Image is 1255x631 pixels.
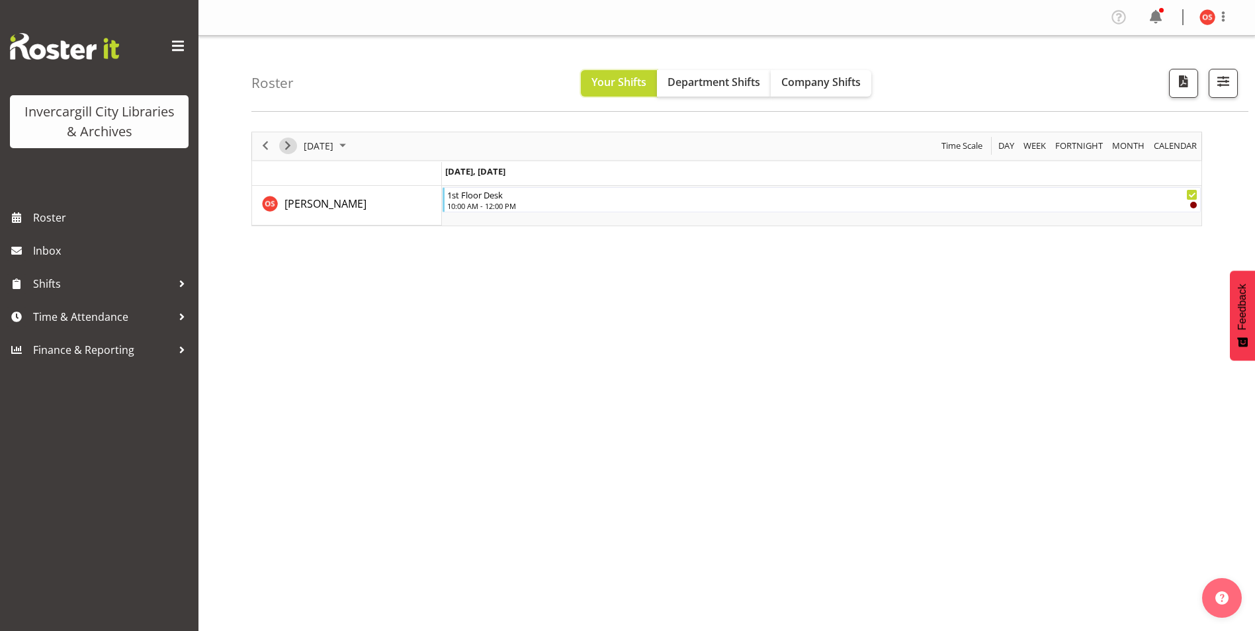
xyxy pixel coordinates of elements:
button: Department Shifts [657,70,771,97]
button: Filter Shifts [1209,69,1238,98]
button: September 2025 [302,138,352,154]
div: Olivia Stanley"s event - 1st Floor Desk Begin From Saturday, September 27, 2025 at 10:00:00 AM GM... [443,187,1201,212]
button: Company Shifts [771,70,871,97]
img: help-xxl-2.png [1215,591,1229,605]
button: Fortnight [1053,138,1105,154]
div: 10:00 AM - 12:00 PM [447,200,1197,211]
span: Company Shifts [781,75,861,89]
span: Time Scale [940,138,984,154]
button: Previous [257,138,275,154]
button: Timeline Day [996,138,1017,154]
span: Feedback [1236,284,1248,330]
span: Shifts [33,274,172,294]
button: Next [279,138,297,154]
span: Roster [33,208,192,228]
span: [PERSON_NAME] [284,196,367,211]
span: Fortnight [1054,138,1104,154]
button: Timeline Week [1021,138,1049,154]
div: Timeline Day of September 27, 2025 [251,132,1202,226]
td: Olivia Stanley resource [252,186,442,226]
span: [DATE] [302,138,335,154]
span: Week [1022,138,1047,154]
div: Invercargill City Libraries & Archives [23,102,175,142]
span: Inbox [33,241,192,261]
div: 1st Floor Desk [447,188,1197,201]
a: [PERSON_NAME] [284,196,367,212]
span: [DATE], [DATE] [445,165,505,177]
div: September 27, 2025 [299,132,354,160]
button: Month [1152,138,1199,154]
button: Time Scale [939,138,985,154]
div: previous period [254,132,277,160]
div: next period [277,132,299,160]
table: Timeline Day of September 27, 2025 [442,186,1201,226]
span: Day [997,138,1016,154]
button: Timeline Month [1110,138,1147,154]
span: Month [1111,138,1146,154]
button: Feedback - Show survey [1230,271,1255,360]
span: Department Shifts [668,75,760,89]
span: Time & Attendance [33,307,172,327]
button: Download a PDF of the roster for the current day [1169,69,1198,98]
span: Your Shifts [591,75,646,89]
button: Your Shifts [581,70,657,97]
span: Finance & Reporting [33,340,172,360]
span: calendar [1152,138,1198,154]
img: olivia-stanley11956.jpg [1199,9,1215,25]
h4: Roster [251,75,294,91]
img: Rosterit website logo [10,33,119,60]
